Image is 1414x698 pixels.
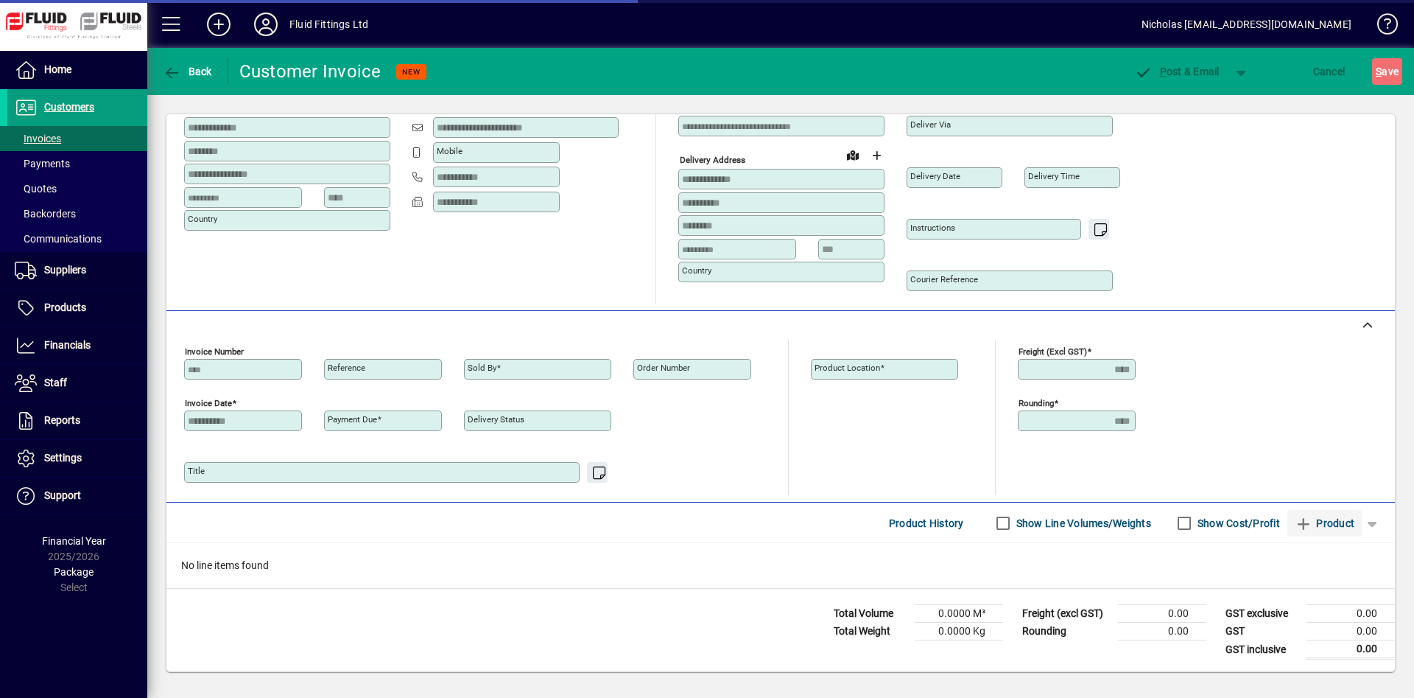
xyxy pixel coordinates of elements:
[185,346,244,357] mat-label: Invoice number
[1028,171,1080,181] mat-label: Delivery time
[910,274,978,285] mat-label: Courier Reference
[239,60,381,83] div: Customer Invoice
[328,414,377,425] mat-label: Payment due
[915,623,1003,641] td: 0.0000 Kg
[402,67,421,77] span: NEW
[1195,516,1280,531] label: Show Cost/Profit
[54,566,94,578] span: Package
[910,119,951,130] mat-label: Deliver via
[242,11,289,38] button: Profile
[1013,516,1151,531] label: Show Line Volumes/Weights
[7,176,147,201] a: Quotes
[1142,13,1351,36] div: Nicholas [EMAIL_ADDRESS][DOMAIN_NAME]
[1127,58,1227,85] button: Post & Email
[44,414,80,426] span: Reports
[7,226,147,251] a: Communications
[7,327,147,364] a: Financials
[7,126,147,151] a: Invoices
[347,91,370,115] a: View on map
[1019,398,1054,408] mat-label: Rounding
[1134,66,1220,77] span: ost & Email
[1218,641,1306,659] td: GST inclusive
[1376,66,1382,77] span: S
[44,101,94,113] span: Customers
[370,92,394,116] button: Copy to Delivery address
[1019,346,1087,357] mat-label: Freight (excl GST)
[1218,605,1306,623] td: GST exclusive
[15,208,76,220] span: Backorders
[7,201,147,226] a: Backorders
[682,265,711,276] mat-label: Country
[468,363,496,373] mat-label: Sold by
[1287,510,1362,537] button: Product
[7,440,147,477] a: Settings
[166,543,1395,588] div: No line items found
[328,363,365,373] mat-label: Reference
[826,605,915,623] td: Total Volume
[7,52,147,88] a: Home
[637,363,690,373] mat-label: Order number
[910,223,955,233] mat-label: Instructions
[44,301,86,313] span: Products
[185,398,232,408] mat-label: Invoice date
[42,535,106,547] span: Financial Year
[915,605,1003,623] td: 0.0000 M³
[1118,623,1206,641] td: 0.00
[195,11,242,38] button: Add
[188,214,217,224] mat-label: Country
[910,171,960,181] mat-label: Delivery date
[289,13,368,36] div: Fluid Fittings Ltd
[815,363,880,373] mat-label: Product location
[44,339,91,351] span: Financials
[1306,641,1395,659] td: 0.00
[147,58,228,85] app-page-header-button: Back
[15,133,61,144] span: Invoices
[889,512,964,535] span: Product History
[1306,623,1395,641] td: 0.00
[15,233,102,245] span: Communications
[7,290,147,327] a: Products
[7,478,147,514] a: Support
[7,151,147,176] a: Payments
[1366,3,1396,51] a: Knowledge Base
[188,466,205,476] mat-label: Title
[44,264,86,276] span: Suppliers
[44,377,67,388] span: Staff
[7,402,147,439] a: Reports
[44,63,71,75] span: Home
[1295,512,1354,535] span: Product
[44,452,82,464] span: Settings
[883,510,970,537] button: Product History
[437,146,462,156] mat-label: Mobile
[841,143,865,167] a: View on map
[826,623,915,641] td: Total Weight
[7,365,147,402] a: Staff
[44,489,81,501] span: Support
[159,58,216,85] button: Back
[468,414,524,425] mat-label: Delivery status
[1160,66,1167,77] span: P
[163,66,212,77] span: Back
[1015,605,1118,623] td: Freight (excl GST)
[1118,605,1206,623] td: 0.00
[1376,60,1399,83] span: ave
[15,183,57,195] span: Quotes
[865,144,888,167] button: Choose address
[1306,605,1395,623] td: 0.00
[1218,623,1306,641] td: GST
[1015,623,1118,641] td: Rounding
[15,158,70,170] span: Payments
[1372,58,1402,85] button: Save
[7,252,147,289] a: Suppliers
